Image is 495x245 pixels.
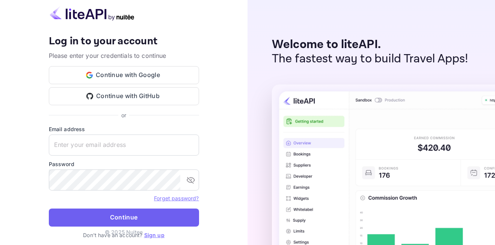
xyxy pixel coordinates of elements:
[49,87,199,105] button: Continue with GitHub
[49,35,199,48] h4: Log in to your account
[49,160,199,168] label: Password
[144,232,164,238] a: Sign up
[272,38,468,52] p: Welcome to liteAPI.
[49,125,199,133] label: Email address
[105,228,143,236] p: © 2025 Nuitee
[49,231,199,239] p: Don't have an account?
[49,6,135,21] img: liteapi
[49,51,199,60] p: Please enter your credentials to continue
[154,194,199,202] a: Forget password?
[49,66,199,84] button: Continue with Google
[183,172,198,188] button: toggle password visibility
[49,209,199,227] button: Continue
[49,135,199,156] input: Enter your email address
[154,195,199,201] a: Forget password?
[272,52,468,66] p: The fastest way to build Travel Apps!
[121,111,126,119] p: or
